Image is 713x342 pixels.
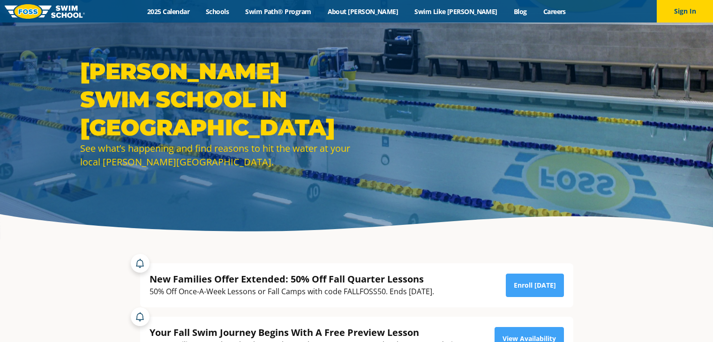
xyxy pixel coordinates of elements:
a: Careers [535,7,574,16]
div: See what’s happening and find reasons to hit the water at your local [PERSON_NAME][GEOGRAPHIC_DATA]. [80,141,352,169]
a: Blog [505,7,535,16]
a: 2025 Calendar [139,7,198,16]
h1: [PERSON_NAME] Swim School in [GEOGRAPHIC_DATA] [80,57,352,141]
div: 50% Off Once-A-Week Lessons or Fall Camps with code FALLFOSS50. Ends [DATE]. [150,285,434,298]
img: FOSS Swim School Logo [5,4,85,19]
div: Your Fall Swim Journey Begins With A Free Preview Lesson [150,326,464,339]
a: Enroll [DATE] [506,274,564,297]
a: Swim Like [PERSON_NAME] [406,7,506,16]
div: New Families Offer Extended: 50% Off Fall Quarter Lessons [150,273,434,285]
a: Schools [198,7,237,16]
a: About [PERSON_NAME] [319,7,406,16]
a: Swim Path® Program [237,7,319,16]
